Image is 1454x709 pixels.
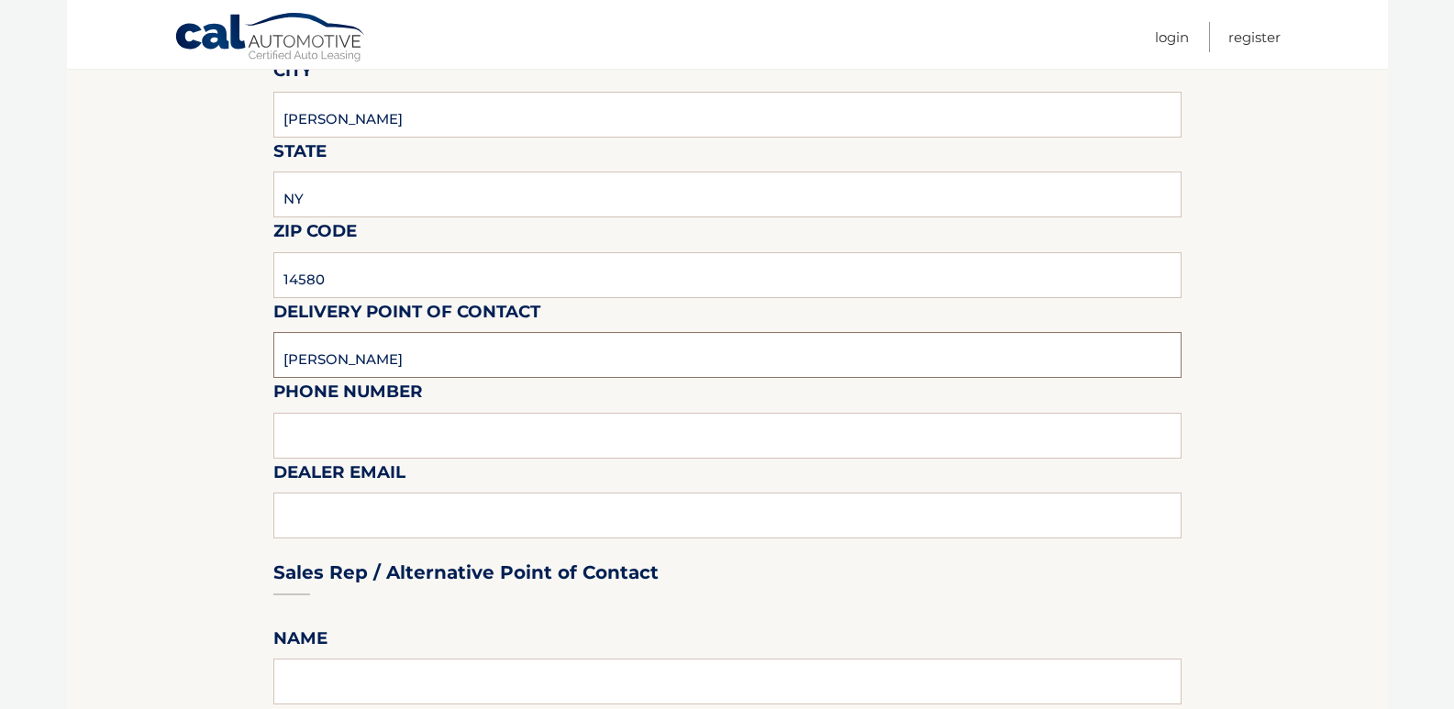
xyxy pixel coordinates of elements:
a: Register [1228,22,1281,52]
a: Cal Automotive [174,12,367,65]
label: Delivery Point of Contact [273,298,540,332]
h3: Sales Rep / Alternative Point of Contact [273,561,659,584]
a: Login [1155,22,1189,52]
label: Dealer Email [273,459,405,493]
label: Phone Number [273,378,423,412]
label: Zip Code [273,217,357,251]
label: City [273,57,312,91]
label: Name [273,625,327,659]
label: State [273,138,327,172]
